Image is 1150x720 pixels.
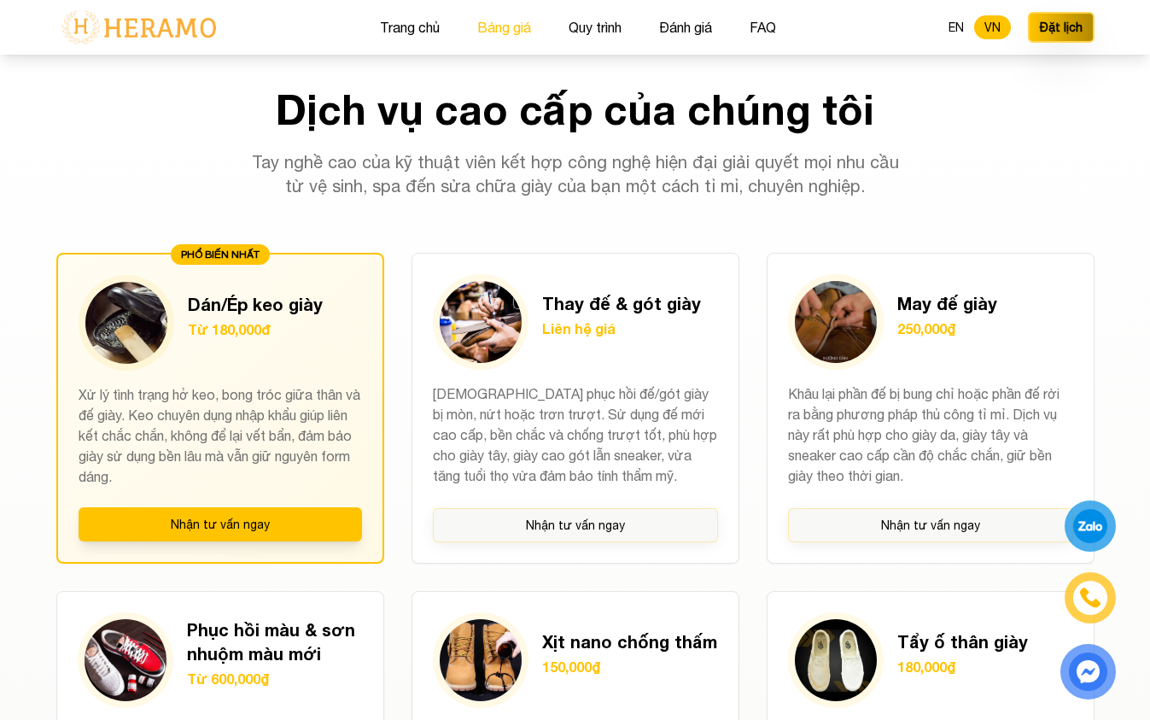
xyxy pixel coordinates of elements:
[187,669,363,689] p: Từ 600,000₫
[1067,575,1113,621] a: phone-icon
[974,15,1011,39] button: VN
[542,657,717,677] p: 150,000₫
[788,508,1073,542] button: Nhận tư vấn ngay
[248,150,903,198] p: Tay nghề cao của kỹ thuật viên kết hợp công nghệ hiện đại giải quyết mọi nhu cầu từ vệ sinh, spa ...
[56,9,221,45] img: logo-with-text.png
[744,16,781,38] button: FAQ
[938,15,974,39] button: EN
[85,619,166,701] img: Phục hồi màu & sơn nhuộm màu mới
[472,16,536,38] button: Bảng giá
[897,657,1028,677] p: 180,000₫
[654,16,717,38] button: Đánh giá
[563,16,627,38] button: Quy trình
[1081,588,1100,607] img: phone-icon
[79,384,362,487] p: Xử lý tình trạng hở keo, bong tróc giữa thân và đế giày. Keo chuyên dụng nhập khẩu giúp liên kết ...
[79,507,362,541] button: Nhận tư vấn ngay
[187,618,363,665] h3: Phục hồi màu & sơn nhuộm màu mới
[188,319,323,340] p: Từ 180,000đ
[440,619,522,701] img: Xịt nano chống thấm
[897,319,997,339] p: 250,000₫
[897,291,997,315] h3: May đế giày
[440,281,522,363] img: Thay đế & gót giày
[542,629,717,653] h3: Xịt nano chống thấm
[188,292,323,316] h3: Dán/Ép keo giày
[795,619,877,701] img: Tẩy ố thân giày
[542,291,701,315] h3: Thay đế & gót giày
[788,383,1073,488] p: Khâu lại phần đế bị bung chỉ hoặc phần đế rời ra bằng phương pháp thủ công tỉ mỉ. Dịch vụ này rất...
[85,282,167,364] img: Dán/Ép keo giày
[171,244,270,265] div: PHỔ BIẾN NHẤT
[795,281,877,363] img: May đế giày
[375,16,445,38] button: Trang chủ
[897,629,1028,653] h3: Tẩy ố thân giày
[433,383,718,488] p: [DEMOGRAPHIC_DATA] phục hồi đế/gót giày bị mòn, nứt hoặc trơn trượt. Sử dụng đế mới cao cấp, bền ...
[542,319,701,339] p: Liên hệ giá
[1028,12,1095,43] button: Đặt lịch
[433,508,718,542] button: Nhận tư vấn ngay
[56,89,1095,130] h2: Dịch vụ cao cấp của chúng tôi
